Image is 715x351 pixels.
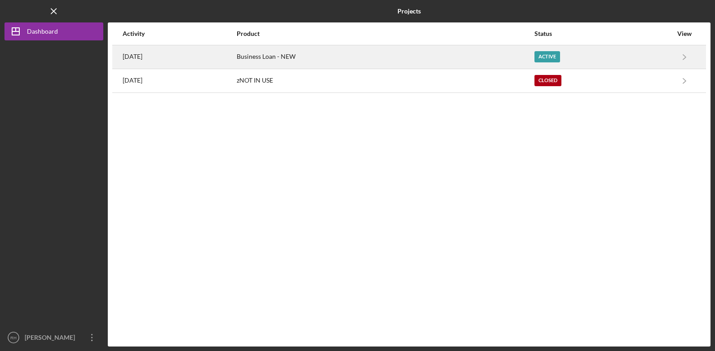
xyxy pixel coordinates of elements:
[4,329,103,347] button: RH[PERSON_NAME]
[397,8,421,15] b: Projects
[4,22,103,40] button: Dashboard
[534,51,560,62] div: Active
[123,53,142,60] time: 2025-09-09 20:30
[534,75,561,86] div: Closed
[10,335,17,340] text: RH
[27,22,58,43] div: Dashboard
[22,329,81,349] div: [PERSON_NAME]
[237,30,534,37] div: Product
[534,30,672,37] div: Status
[237,70,534,92] div: zNOT IN USE
[123,30,236,37] div: Activity
[237,46,534,68] div: Business Loan - NEW
[123,77,142,84] time: 2021-11-29 18:04
[673,30,696,37] div: View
